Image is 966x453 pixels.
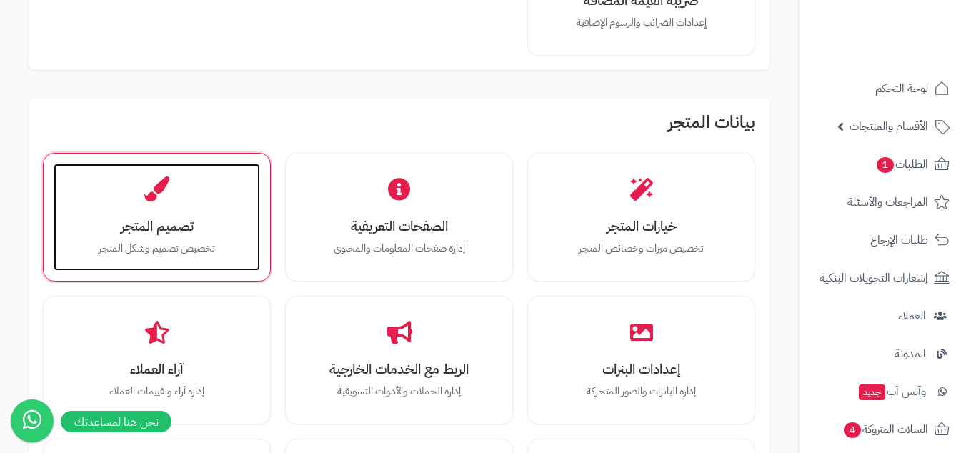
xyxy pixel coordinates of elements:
[842,419,928,439] span: السلات المتروكة
[850,116,928,136] span: الأقسام والمنتجات
[807,337,957,371] a: المدونة
[552,15,730,31] p: إعدادات الضرائب والرسوم الإضافية
[807,147,957,181] a: الطلبات1
[857,382,926,402] span: وآتس آب
[807,185,957,219] a: المراجعات والأسئلة
[310,384,488,399] p: إدارة الحملات والأدوات التسويقية
[68,362,246,377] h3: آراء العملاء
[807,71,957,106] a: لوحة التحكم
[870,230,928,250] span: طلبات الإرجاع
[296,307,502,414] a: الربط مع الخدمات الخارجيةإدارة الحملات والأدوات التسويقية
[310,219,488,234] h3: الصفحات التعريفية
[43,113,755,139] h2: بيانات المتجر
[807,374,957,409] a: وآتس آبجديد
[847,192,928,212] span: المراجعات والأسئلة
[552,384,730,399] p: إدارة البانرات والصور المتحركة
[538,307,745,414] a: إعدادات البنراتإدارة البانرات والصور المتحركة
[859,384,885,400] span: جديد
[807,299,957,333] a: العملاء
[310,362,488,377] h3: الربط مع الخدمات الخارجية
[844,422,861,438] span: 4
[898,306,926,326] span: العملاء
[875,154,928,174] span: الطلبات
[68,384,246,399] p: إدارة آراء وتقييمات العملاء
[538,164,745,271] a: خيارات المتجرتخصيص ميزات وخصائص المتجر
[310,241,488,257] p: إدارة صفحات المعلومات والمحتوى
[296,164,502,271] a: الصفحات التعريفيةإدارة صفحات المعلومات والمحتوى
[875,79,928,99] span: لوحة التحكم
[68,241,246,257] p: تخصيص تصميم وشكل المتجر
[552,362,730,377] h3: إعدادات البنرات
[820,268,928,288] span: إشعارات التحويلات البنكية
[552,241,730,257] p: تخصيص ميزات وخصائص المتجر
[807,261,957,295] a: إشعارات التحويلات البنكية
[877,157,894,173] span: 1
[807,412,957,447] a: السلات المتروكة4
[552,219,730,234] h3: خيارات المتجر
[68,219,246,234] h3: تصميم المتجر
[54,307,260,414] a: آراء العملاءإدارة آراء وتقييمات العملاء
[54,164,260,271] a: تصميم المتجرتخصيص تصميم وشكل المتجر
[807,223,957,257] a: طلبات الإرجاع
[895,344,926,364] span: المدونة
